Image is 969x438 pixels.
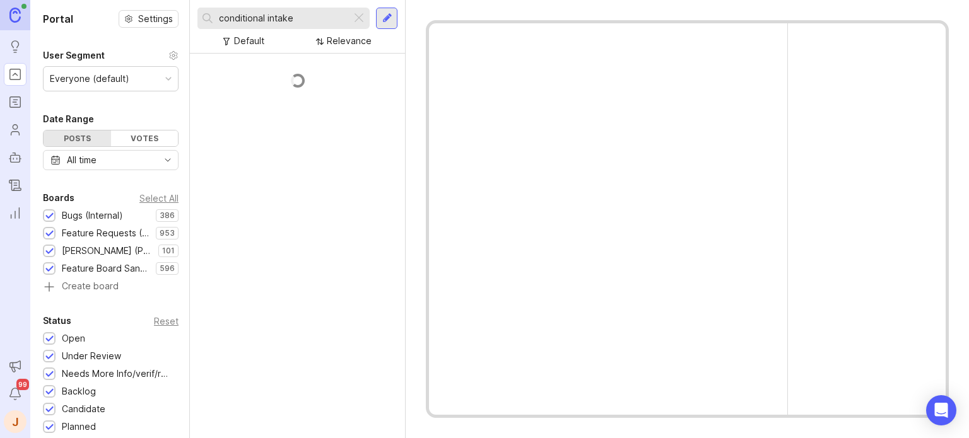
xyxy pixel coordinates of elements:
button: J [4,410,26,433]
div: Planned [62,420,96,434]
h1: Portal [43,11,73,26]
span: 99 [16,379,29,390]
a: Create board [43,282,179,293]
button: Settings [119,10,179,28]
span: Settings [138,13,173,25]
div: Everyone (default) [50,72,129,86]
div: Feature Requests (Internal) [62,226,150,240]
p: 953 [160,228,175,238]
button: Announcements [4,355,26,377]
div: Needs More Info/verif/repro [62,367,172,381]
div: User Segment [43,48,105,63]
div: Votes [111,130,179,146]
div: [PERSON_NAME] (Public) [62,244,152,258]
a: Ideas [4,35,26,58]
div: Date Range [43,112,94,127]
a: Reporting [4,202,26,224]
div: Feature Board Sandbox [DATE] [62,262,150,275]
p: 596 [160,263,175,274]
div: Backlog [62,384,96,398]
div: Reset [154,318,179,325]
div: Candidate [62,402,105,416]
input: Search... [219,11,346,25]
a: Changelog [4,174,26,197]
div: Bugs (Internal) [62,209,123,222]
div: Status [43,313,71,328]
img: Canny Home [9,8,21,22]
div: Default [234,34,264,48]
button: Notifications [4,383,26,405]
div: Posts [44,130,111,146]
svg: toggle icon [158,155,178,165]
div: Boards [43,190,74,205]
div: Under Review [62,349,121,363]
p: 101 [162,246,175,256]
p: 386 [160,210,175,221]
a: Users [4,118,26,141]
a: Roadmaps [4,91,26,113]
a: Portal [4,63,26,86]
div: Relevance [327,34,372,48]
div: Open [62,331,85,345]
div: Select All [139,195,179,202]
div: Open Intercom Messenger [926,395,956,425]
a: Autopilot [4,146,26,169]
div: All time [67,153,97,167]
